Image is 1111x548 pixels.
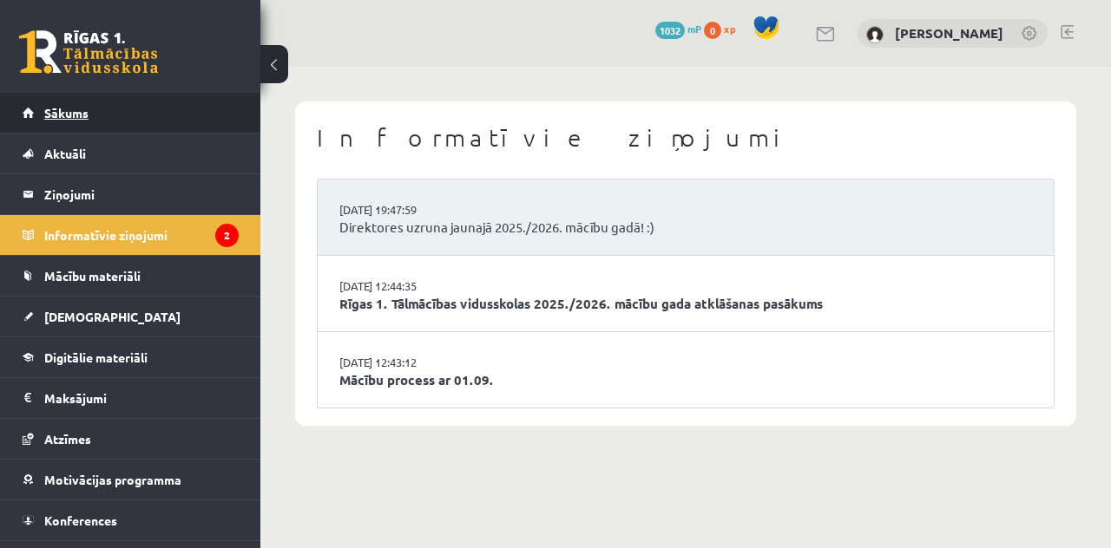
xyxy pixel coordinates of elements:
[23,174,239,214] a: Ziņojumi
[655,22,701,36] a: 1032 mP
[339,294,1032,314] a: Rīgas 1. Tālmācības vidusskolas 2025./2026. mācību gada atklāšanas pasākums
[339,277,470,295] a: [DATE] 12:44:35
[44,349,148,365] span: Digitālie materiāli
[23,500,239,540] a: Konferences
[23,93,239,133] a: Sākums
[724,22,735,36] span: xp
[44,472,181,487] span: Motivācijas programma
[687,22,701,36] span: mP
[44,378,239,418] legend: Maksājumi
[44,174,239,214] legend: Ziņojumi
[23,337,239,377] a: Digitālie materiāli
[339,218,1032,238] a: Direktores uzruna jaunajā 2025./2026. mācību gadā! :)
[215,224,239,247] i: 2
[44,268,141,284] span: Mācību materiāli
[23,134,239,173] a: Aktuāli
[44,512,117,528] span: Konferences
[23,419,239,459] a: Atzīmes
[23,460,239,499] a: Motivācijas programma
[866,26,884,43] img: Kate Birğele
[19,30,158,74] a: Rīgas 1. Tālmācības vidusskola
[339,201,470,219] a: [DATE] 19:47:59
[23,215,239,255] a: Informatīvie ziņojumi2
[44,215,239,255] legend: Informatīvie ziņojumi
[704,22,744,36] a: 0 xp
[44,105,89,121] span: Sākums
[23,297,239,336] a: [DEMOGRAPHIC_DATA]
[44,431,91,447] span: Atzīmes
[44,146,86,161] span: Aktuāli
[44,309,181,324] span: [DEMOGRAPHIC_DATA]
[895,24,1003,42] a: [PERSON_NAME]
[339,354,470,371] a: [DATE] 12:43:12
[317,123,1055,153] h1: Informatīvie ziņojumi
[339,370,1032,390] a: Mācību process ar 01.09.
[655,22,685,39] span: 1032
[23,256,239,296] a: Mācību materiāli
[704,22,721,39] span: 0
[23,378,239,418] a: Maksājumi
